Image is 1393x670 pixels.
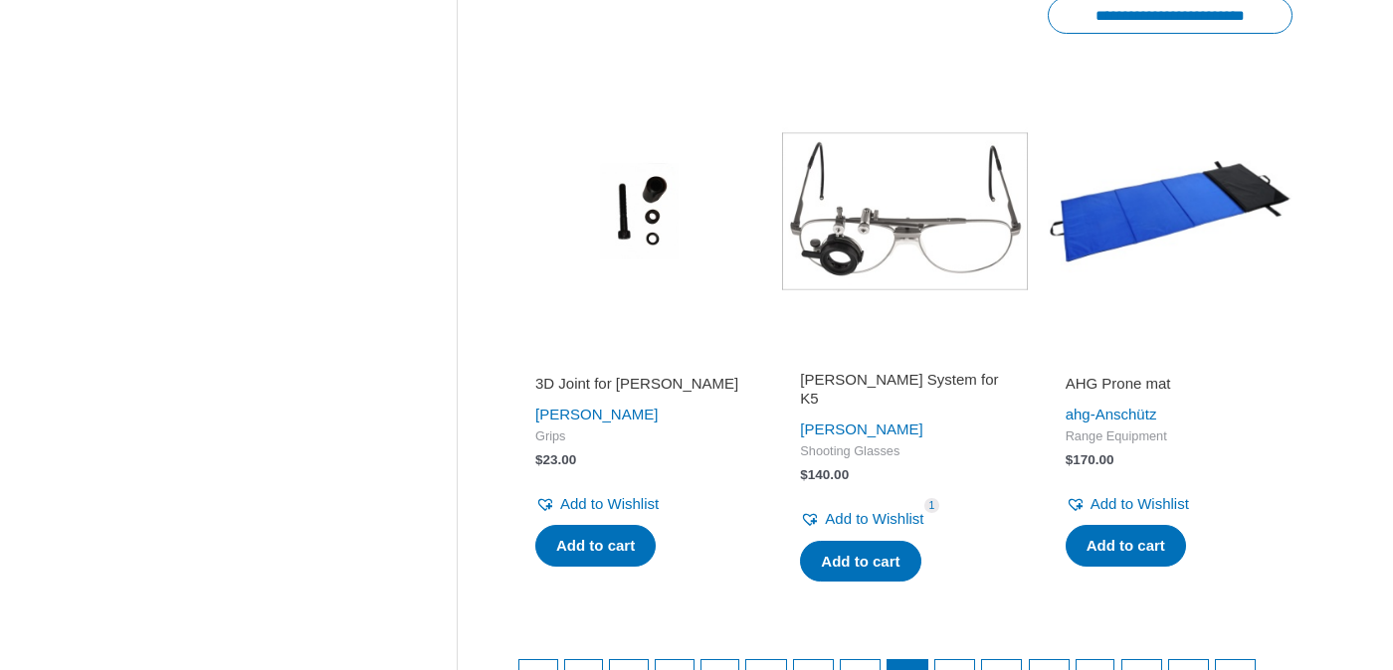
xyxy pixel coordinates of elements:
[800,346,1009,370] iframe: Customer reviews powered by Trustpilot
[1066,406,1157,422] a: ahg-Anschütz
[535,525,656,567] a: Add to cart: “3D Joint for Walther Grip”
[1048,88,1293,333] img: AHG Prone mat
[535,428,744,445] span: Grips
[800,541,920,583] a: Add to cart: “Iris Shutter System for K5”
[535,374,744,401] a: 3D Joint for [PERSON_NAME]
[924,498,940,513] span: 1
[800,467,808,482] span: $
[517,88,762,333] img: 3D Joint
[1066,374,1275,394] h2: AHG Prone mat
[1066,346,1275,370] iframe: Customer reviews powered by Trustpilot
[1066,374,1275,401] a: AHG Prone mat
[800,420,922,437] a: [PERSON_NAME]
[535,490,659,518] a: Add to Wishlist
[535,374,744,394] h2: 3D Joint for [PERSON_NAME]
[560,495,659,512] span: Add to Wishlist
[800,505,923,533] a: Add to Wishlist
[535,452,576,467] bdi: 23.00
[800,370,1009,409] h2: [PERSON_NAME] System for K5
[535,452,543,467] span: $
[535,346,744,370] iframe: Customer reviews powered by Trustpilot
[825,510,923,527] span: Add to Wishlist
[1066,428,1275,445] span: Range Equipment
[800,370,1009,417] a: [PERSON_NAME] System for K5
[535,406,658,422] a: [PERSON_NAME]
[1066,452,1074,467] span: $
[1091,495,1189,512] span: Add to Wishlist
[800,467,849,482] bdi: 140.00
[1066,490,1189,518] a: Add to Wishlist
[800,443,1009,460] span: Shooting Glasses
[782,88,1027,333] img: Iris Shutter System for K5
[1066,525,1186,567] a: Add to cart: “AHG Prone mat”
[1066,452,1114,467] bdi: 170.00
